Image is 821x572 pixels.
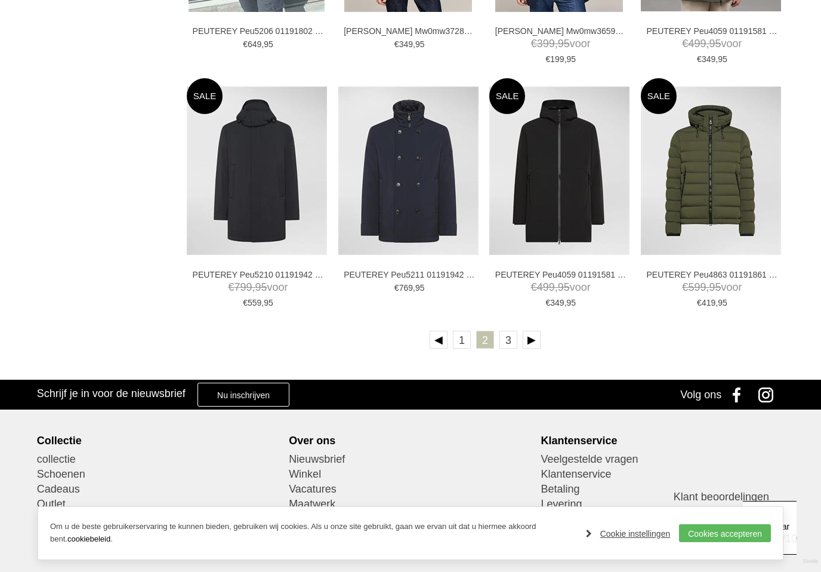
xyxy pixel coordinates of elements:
span: 95 [567,298,576,307]
span: 95 [264,298,273,307]
span: € [531,38,537,50]
a: [PERSON_NAME] Mw0mw36595 [PERSON_NAME] [495,26,626,36]
span: 599 [688,281,706,293]
span: 649 [248,39,261,49]
a: Terug naar boven [743,501,797,555]
a: Divide [803,554,818,569]
span: 559 [248,298,261,307]
span: , [555,38,558,50]
span: 95 [718,298,727,307]
span: € [682,281,688,293]
span: 399 [537,38,555,50]
img: PEUTEREY Peu4059 01191581 Jassen [489,87,629,255]
span: , [413,39,415,49]
span: 95 [558,281,570,293]
span: 95 [709,281,721,293]
span: 95 [718,54,727,64]
div: Over ons [289,434,532,447]
span: 199 [550,54,564,64]
span: € [394,39,399,49]
span: € [394,283,399,293]
span: 95 [255,281,267,293]
span: 95 [264,39,273,49]
a: Nu inschrijven [197,383,289,407]
h3: Schrijf je in voor de nieuwsbrief [37,387,186,400]
img: PEUTEREY Peu5211 01191942 Jassen [338,87,479,255]
span: 349 [702,54,715,64]
span: € [545,54,550,64]
a: Klantenservice [541,467,785,482]
a: Schoenen [37,467,280,482]
span: 95 [558,38,570,50]
span: voor [646,36,777,51]
span: 499 [537,281,555,293]
span: 95 [709,38,721,50]
span: 499 [688,38,706,50]
span: voor [646,280,777,295]
a: Cookies accepteren [679,524,771,542]
a: PEUTEREY Peu4863 01191861 Jassen [646,269,777,280]
a: Vacatures [289,482,532,497]
span: voor [495,280,626,295]
span: € [228,281,234,293]
a: PEUTEREY Peu4059 01191581 Jassen [646,26,777,36]
a: Cadeaus [37,482,280,497]
span: € [682,38,688,50]
span: 95 [567,54,576,64]
p: Om u de beste gebruikerservaring te kunnen bieden, gebruiken wij cookies. Als u onze site gebruik... [50,521,574,546]
div: Klantenservice [541,434,785,447]
span: , [261,39,264,49]
span: voor [495,36,626,51]
span: , [715,298,718,307]
span: 419 [702,298,715,307]
a: Cookie instellingen [586,525,671,543]
span: € [531,281,537,293]
span: 95 [415,283,425,293]
a: Instagram [754,380,784,410]
a: Nieuwsbrief [289,452,532,467]
span: , [555,281,558,293]
span: , [715,54,718,64]
a: PEUTEREY Peu4059 01191581 Jassen [495,269,626,280]
a: cookiebeleid [67,534,110,543]
img: PEUTEREY Peu4863 01191861 Jassen [641,87,781,255]
a: Levering [541,497,785,512]
span: , [706,38,709,50]
div: Volg ons [680,380,721,410]
span: € [243,39,248,49]
a: Klant beoordelingen 0 klantbeoordelingen 0/10 [674,490,797,558]
span: 799 [234,281,252,293]
a: Maatwerk [289,497,532,512]
span: 769 [399,283,413,293]
span: 95 [415,39,425,49]
span: , [413,283,415,293]
a: 1 [453,331,471,349]
a: 2 [476,331,494,349]
a: Facebook [724,380,754,410]
span: € [243,298,248,307]
span: , [252,281,255,293]
a: PEUTEREY Peu5210 01191942 Jassen [193,269,324,280]
a: Outlet [37,497,280,512]
span: , [564,298,567,307]
a: Betaling [541,482,785,497]
span: , [706,281,709,293]
img: PEUTEREY Peu5210 01191942 Jassen [187,87,327,255]
span: , [564,54,567,64]
a: collectie [37,452,280,467]
span: voor [193,280,324,295]
a: PEUTEREY Peu5211 01191942 Jassen [344,269,475,280]
a: 3 [499,331,517,349]
span: € [697,54,702,64]
span: 349 [399,39,413,49]
a: [PERSON_NAME] Mw0mw37280 Jassen [344,26,475,36]
span: € [545,298,550,307]
a: PEUTEREY Peu5206 01191802 Jassen [193,26,324,36]
span: , [261,298,264,307]
a: Veelgestelde vragen [541,452,785,467]
div: Collectie [37,434,280,447]
h3: Klant beoordelingen [674,490,797,503]
a: Winkel [289,467,532,482]
span: € [697,298,702,307]
span: 349 [550,298,564,307]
